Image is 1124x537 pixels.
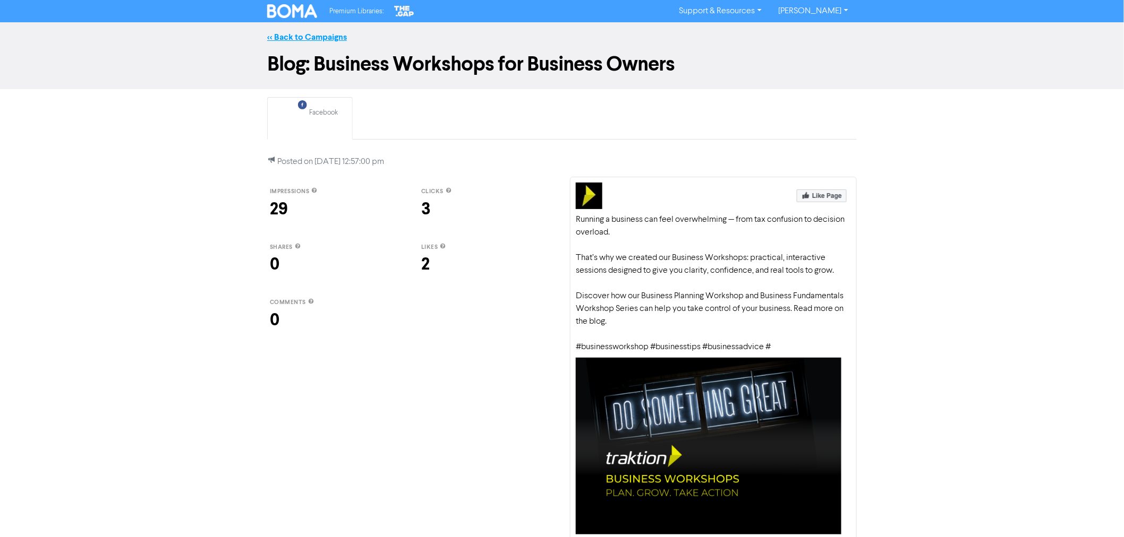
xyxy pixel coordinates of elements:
p: Posted on [DATE] 12:57:00 pm [267,155,857,168]
div: 2 [421,252,551,277]
img: BOMA Logo [267,4,317,18]
img: The Gap [393,4,416,18]
a: [PERSON_NAME] [770,3,857,20]
div: 0 [270,252,400,277]
div: 29 [270,196,400,222]
iframe: Chat Widget [886,110,1124,537]
span: likes [421,244,438,251]
img: Like Page [797,189,847,202]
a: Support & Resources [671,3,770,20]
div: 0 [270,307,400,333]
span: clicks [421,188,444,195]
div: 3 [421,196,551,222]
span: shares [270,244,293,251]
div: Running a business can feel overwhelming — from tax confusion to decision overload. That’s why we... [576,213,851,353]
span: Premium Libraries: [330,8,384,15]
div: Facebook [309,108,338,118]
a: << Back to Campaigns [267,32,347,42]
img: Your Selected Media [576,358,841,534]
h1: Blog: Business Workshops for Business Owners [267,52,857,76]
span: impressions [270,188,310,195]
span: comments [270,299,306,306]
